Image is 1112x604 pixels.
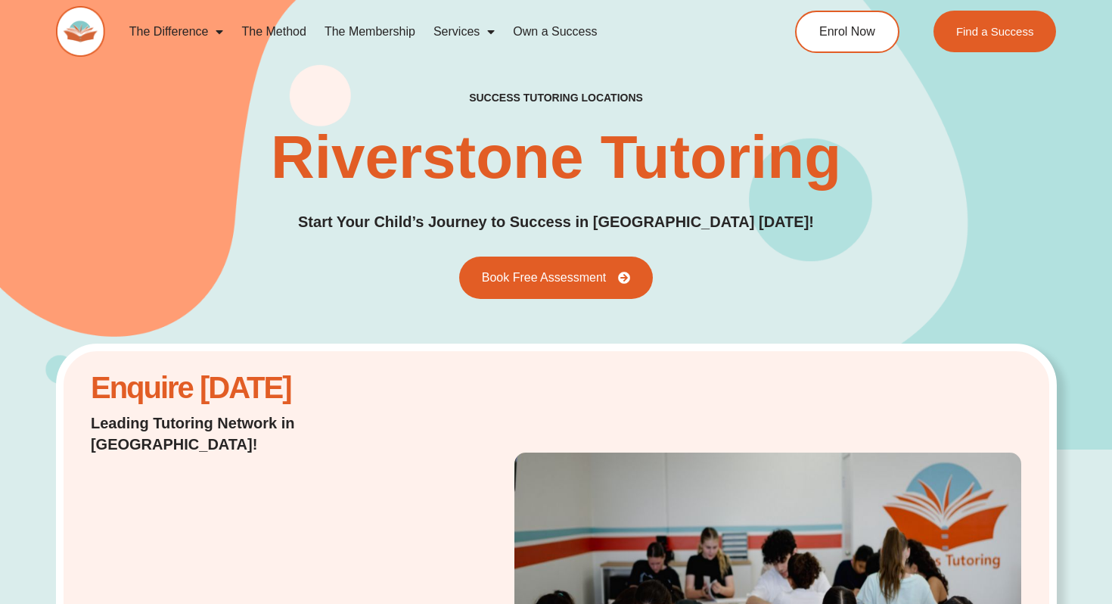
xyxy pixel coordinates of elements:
a: The Membership [315,14,424,49]
p: Leading Tutoring Network in [GEOGRAPHIC_DATA]! [91,413,424,455]
a: The Method [232,14,315,49]
span: Find a Success [956,26,1034,37]
a: The Difference [120,14,233,49]
a: Book Free Assessment [459,257,654,299]
a: Find a Success [933,11,1057,52]
nav: Menu [120,14,738,49]
a: Services [424,14,504,49]
h1: Riverstone Tutoring [271,127,841,188]
a: Enrol Now [795,11,899,53]
h2: Enquire [DATE] [91,378,424,397]
a: Own a Success [504,14,606,49]
span: Book Free Assessment [482,272,607,284]
h2: success tutoring locations [469,91,643,104]
span: Enrol Now [819,26,875,38]
p: Start Your Child’s Journey to Success in [GEOGRAPHIC_DATA] [DATE]! [298,210,814,234]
